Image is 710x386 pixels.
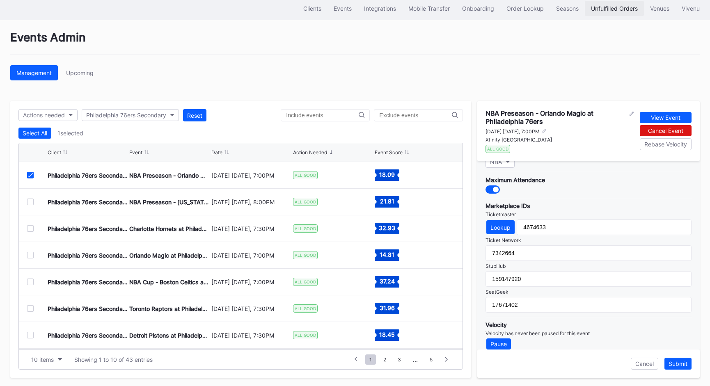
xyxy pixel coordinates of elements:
[486,211,692,217] div: Ticketmaster
[682,5,700,12] div: Vivenu
[644,1,676,16] button: Venues
[48,199,127,206] div: Philadelphia 76ers Secondary
[380,198,394,205] text: 21.81
[16,69,52,76] div: Management
[129,149,142,155] div: Event
[48,332,127,339] div: Philadelphia 76ers Secondary
[486,176,692,183] div: Maximum Attendance
[303,5,321,12] div: Clients
[486,330,692,336] div: Velocity has never been paused for this event
[129,332,209,339] div: Detroit Pistons at Philadelphia 76ers
[211,252,291,259] div: [DATE] [DATE], 7:00PM
[635,360,654,367] div: Cancel
[211,305,291,312] div: [DATE] [DATE], 7:30PM
[297,1,328,16] button: Clients
[486,338,511,349] button: Pause
[18,109,78,121] button: Actions needed
[31,356,54,363] div: 10 items
[379,112,451,119] input: Exclude events
[550,1,585,16] a: Seasons
[129,279,209,286] div: NBA Cup - Boston Celtics at Philadelphia 76ers
[48,225,127,232] div: Philadelphia 76ers Secondary
[379,171,395,178] text: 18.09
[293,304,318,313] div: ALL GOOD
[211,332,291,339] div: [DATE] [DATE], 7:30PM
[517,219,692,235] input: Ex: 3620523
[129,172,209,179] div: NBA Preseason - Orlando Magic at Philadelphia 76ers
[187,112,202,119] div: Reset
[486,297,692,313] input: Ex: 5724669
[490,158,502,165] div: NBA
[364,5,396,12] div: Integrations
[379,224,395,231] text: 32.93
[486,263,692,269] div: StubHub
[380,304,395,311] text: 31.96
[490,224,511,231] div: Lookup
[407,356,424,363] div: ...
[486,137,634,143] div: Xfinity [GEOGRAPHIC_DATA]
[664,358,692,370] button: Submit
[183,109,206,121] button: Reset
[328,1,358,16] button: Events
[129,252,209,259] div: Orlando Magic at Philadelphia 76ers
[486,289,692,295] div: SeatGeek
[486,145,510,153] div: ALL GOOD
[48,305,127,312] div: Philadelphia 76ers Secondary
[486,271,692,287] input: Ex: 150471890 or 10277849
[375,149,403,155] div: Event Score
[402,1,456,16] button: Mobile Transfer
[10,65,58,80] button: Management
[23,130,47,137] div: Select All
[293,149,327,155] div: Action Needed
[57,130,83,137] div: 1 selected
[640,125,692,136] button: Cancel Event
[293,198,318,206] div: ALL GOOD
[486,109,627,126] div: NBA Preseason - Orlando Magic at Philadelphia 76ers
[648,127,683,134] div: Cancel Event
[211,199,291,206] div: [DATE] [DATE], 8:00PM
[82,109,179,121] button: Philadelphia 76ers Secondary
[23,112,65,119] div: Actions needed
[129,225,209,232] div: Charlotte Hornets at Philadelphia 76ers
[486,245,692,261] input: Ex: 5368256
[379,354,390,365] span: 2
[74,356,153,363] div: Showing 1 to 10 of 43 entries
[486,156,515,168] button: NBA
[380,278,395,285] text: 37.24
[556,5,579,12] div: Seasons
[462,5,494,12] div: Onboarding
[293,278,318,286] div: ALL GOOD
[640,138,692,150] button: Rebase Velocity
[456,1,500,16] a: Onboarding
[676,1,706,16] button: Vivenu
[380,251,394,258] text: 14.81
[486,220,515,234] button: Lookup
[211,149,222,155] div: Date
[408,5,450,12] div: Mobile Transfer
[379,331,395,338] text: 18.45
[651,114,680,121] div: View Event
[486,237,692,243] div: Ticket Network
[644,141,687,148] div: Rebase Velocity
[66,69,94,76] div: Upcoming
[129,305,209,312] div: Toronto Raptors at Philadelphia 76ers
[585,1,644,16] button: Unfulfilled Orders
[358,1,402,16] button: Integrations
[48,279,127,286] div: Philadelphia 76ers Secondary
[640,112,692,123] button: View Event
[486,128,540,135] div: [DATE] [DATE], 7:00PM
[334,5,352,12] div: Events
[60,65,100,80] button: Upcoming
[650,5,669,12] div: Venues
[486,202,692,209] div: Marketplace IDs
[48,149,61,155] div: Client
[500,1,550,16] a: Order Lookup
[506,5,544,12] div: Order Lookup
[669,360,687,367] div: Submit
